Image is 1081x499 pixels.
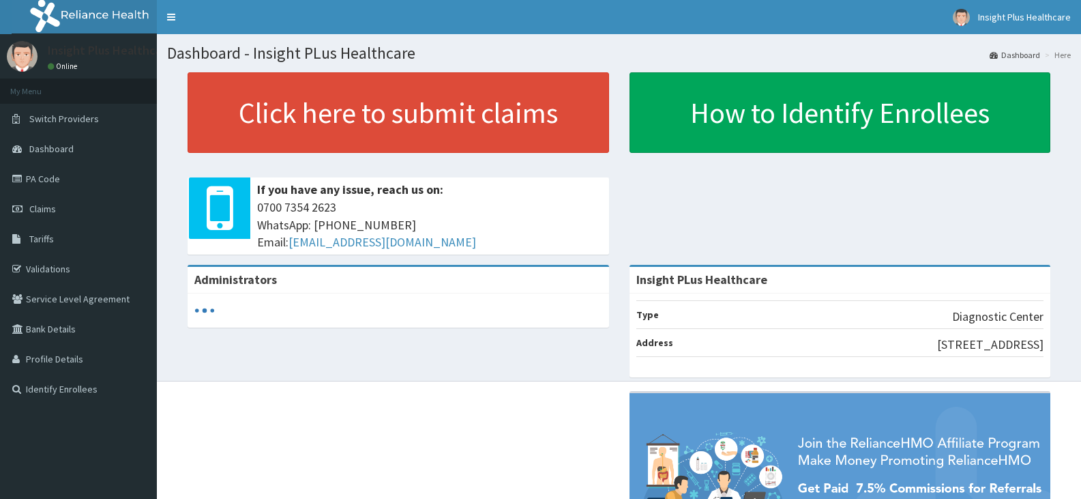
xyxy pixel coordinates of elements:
p: [STREET_ADDRESS] [937,336,1043,354]
a: Dashboard [990,49,1040,61]
p: Diagnostic Center [952,308,1043,326]
span: Switch Providers [29,113,99,125]
a: How to Identify Enrollees [630,72,1051,153]
span: 0700 7354 2623 WhatsApp: [PHONE_NUMBER] Email: [257,199,602,251]
h1: Dashboard - Insight PLus Healthcare [167,44,1071,62]
img: User Image [7,41,38,72]
p: Insight Plus Healthcare [48,44,173,57]
li: Here [1041,49,1071,61]
a: [EMAIL_ADDRESS][DOMAIN_NAME] [288,234,476,250]
b: If you have any issue, reach us on: [257,182,443,197]
a: Online [48,61,80,71]
b: Administrators [194,272,277,287]
strong: Insight PLus Healthcare [636,272,767,287]
span: Claims [29,203,56,215]
img: User Image [953,9,970,26]
svg: audio-loading [194,300,215,321]
span: Insight Plus Healthcare [978,11,1071,23]
b: Address [636,337,673,349]
span: Tariffs [29,233,54,245]
a: Click here to submit claims [188,72,609,153]
span: Dashboard [29,143,74,155]
b: Type [636,309,659,321]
